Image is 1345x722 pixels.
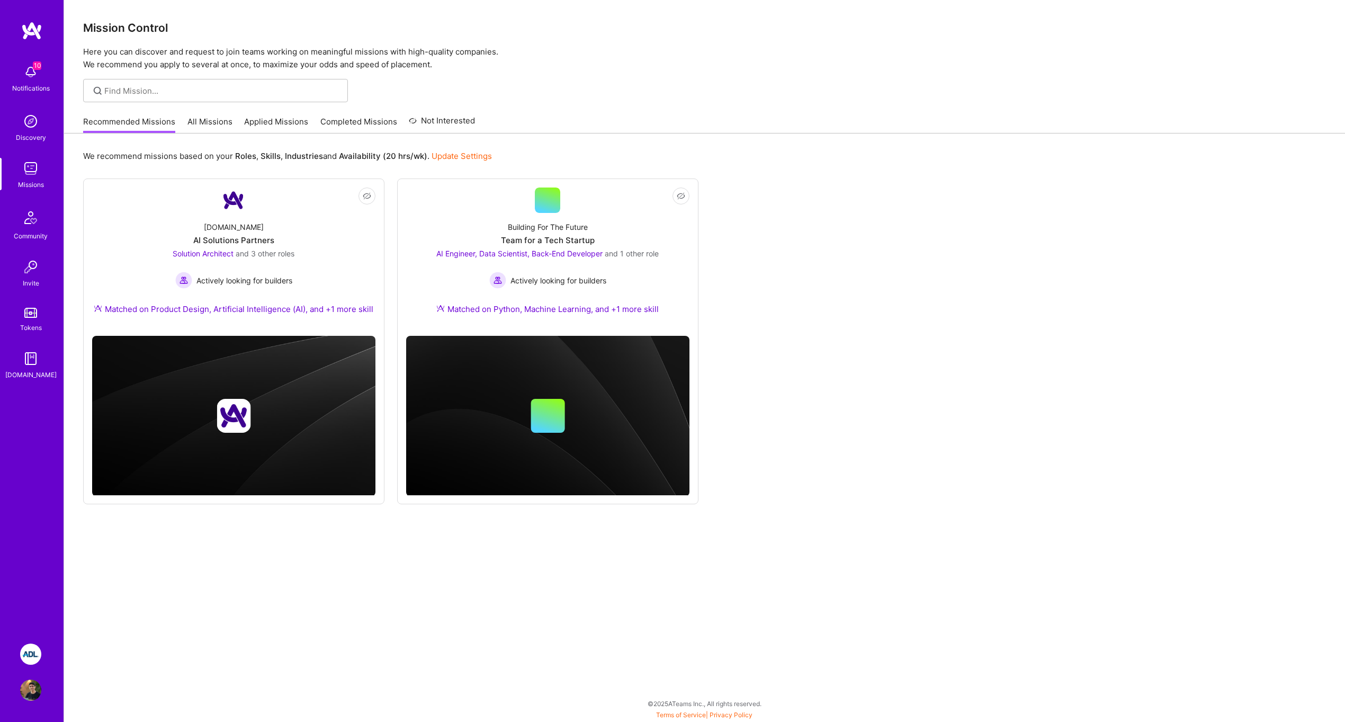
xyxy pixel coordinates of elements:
[14,230,48,242] div: Community
[64,690,1345,717] div: © 2025 ATeams Inc., All rights reserved.
[175,272,192,289] img: Actively looking for builders
[320,116,397,133] a: Completed Missions
[18,205,43,230] img: Community
[193,235,274,246] div: AI Solutions Partners
[339,151,427,161] b: Availability (20 hrs/wk)
[436,304,445,313] img: Ateam Purple Icon
[501,235,595,246] div: Team for a Tech Startup
[436,249,603,258] span: AI Engineer, Data Scientist, Back-End Developer
[17,644,44,665] a: ADL: Technology Modernization Sprint 1
[173,249,234,258] span: Solution Architect
[285,151,323,161] b: Industries
[20,256,41,278] img: Invite
[92,188,375,327] a: Company Logo[DOMAIN_NAME]AI Solutions PartnersSolution Architect and 3 other rolesActively lookin...
[261,151,281,161] b: Skills
[16,132,46,143] div: Discovery
[104,85,340,96] input: Find Mission...
[83,150,492,162] p: We recommend missions based on your , , and .
[432,151,492,161] a: Update Settings
[20,61,41,83] img: bell
[510,275,606,286] span: Actively looking for builders
[20,322,42,333] div: Tokens
[20,158,41,179] img: teamwork
[33,61,41,70] span: 10
[92,85,104,97] i: icon SearchGrey
[20,348,41,369] img: guide book
[21,21,42,40] img: logo
[17,680,44,701] a: User Avatar
[656,711,706,719] a: Terms of Service
[489,272,506,289] img: Actively looking for builders
[235,151,256,161] b: Roles
[677,192,685,200] i: icon EyeClosed
[508,221,588,233] div: Building For The Future
[83,46,1326,71] p: Here you can discover and request to join teams working on meaningful missions with high-quality ...
[23,278,39,289] div: Invite
[406,188,689,327] a: Building For The FutureTeam for a Tech StartupAI Engineer, Data Scientist, Back-End Developer and...
[18,179,44,190] div: Missions
[12,83,50,94] div: Notifications
[605,249,659,258] span: and 1 other role
[5,369,57,380] div: [DOMAIN_NAME]
[196,275,292,286] span: Actively looking for builders
[204,221,264,233] div: [DOMAIN_NAME]
[436,304,659,315] div: Matched on Python, Machine Learning, and +1 more skill
[83,21,1326,34] h3: Mission Control
[710,711,752,719] a: Privacy Policy
[24,308,37,318] img: tokens
[20,680,41,701] img: User Avatar
[94,304,102,313] img: Ateam Purple Icon
[20,111,41,132] img: discovery
[83,116,175,133] a: Recommended Missions
[236,249,294,258] span: and 3 other roles
[221,188,246,213] img: Company Logo
[406,336,689,496] img: cover
[363,192,371,200] i: icon EyeClosed
[409,114,475,133] a: Not Interested
[20,644,41,665] img: ADL: Technology Modernization Sprint 1
[244,116,308,133] a: Applied Missions
[187,116,232,133] a: All Missions
[94,304,373,315] div: Matched on Product Design, Artificial Intelligence (AI), and +1 more skill
[656,711,752,719] span: |
[92,336,375,496] img: cover
[217,399,250,433] img: Company logo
